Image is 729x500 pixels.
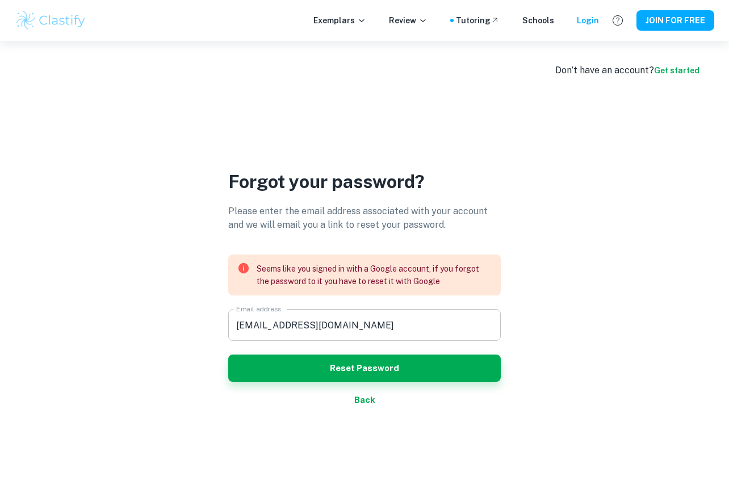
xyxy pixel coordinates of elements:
div: Don’t have an account? [555,64,699,77]
div: Seems like you signed in with a Google account, if you forgot the password to it you have to rese... [257,258,492,292]
label: Email address [236,304,281,314]
p: Exemplars [313,14,366,27]
a: Get started [654,66,699,75]
p: Review [389,14,428,27]
a: Schools [522,14,554,27]
a: Login [577,14,599,27]
button: Back [228,386,501,414]
p: Please enter the email address associated with your account and we will email you a link to reset... [228,205,501,232]
button: Reset Password [228,355,501,382]
img: Clastify logo [15,9,87,32]
button: JOIN FOR FREE [636,10,714,31]
a: Tutoring [456,14,500,27]
p: Forgot your password? [228,168,501,195]
button: Help and Feedback [608,11,627,30]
